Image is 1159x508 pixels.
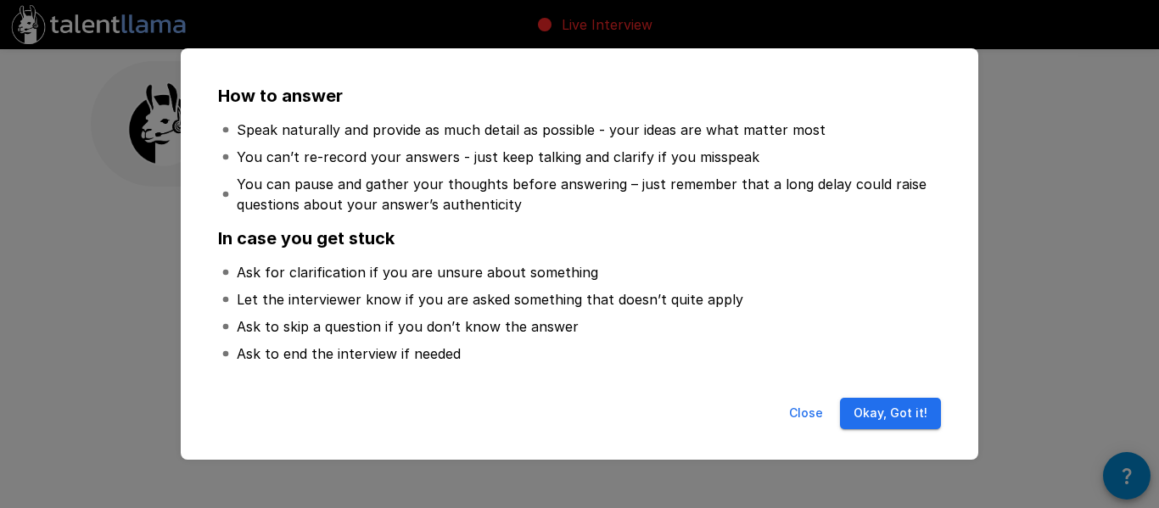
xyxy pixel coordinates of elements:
[237,289,743,310] p: Let the interviewer know if you are asked something that doesn’t quite apply
[779,398,833,429] button: Close
[237,316,579,337] p: Ask to skip a question if you don’t know the answer
[237,343,461,364] p: Ask to end the interview if needed
[237,174,938,215] p: You can pause and gather your thoughts before answering – just remember that a long delay could r...
[237,147,759,167] p: You can’t re-record your answers - just keep talking and clarify if you misspeak
[237,120,826,140] p: Speak naturally and provide as much detail as possible - your ideas are what matter most
[840,398,941,429] button: Okay, Got it!
[218,86,343,106] b: How to answer
[237,262,598,282] p: Ask for clarification if you are unsure about something
[218,228,395,248] b: In case you get stuck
